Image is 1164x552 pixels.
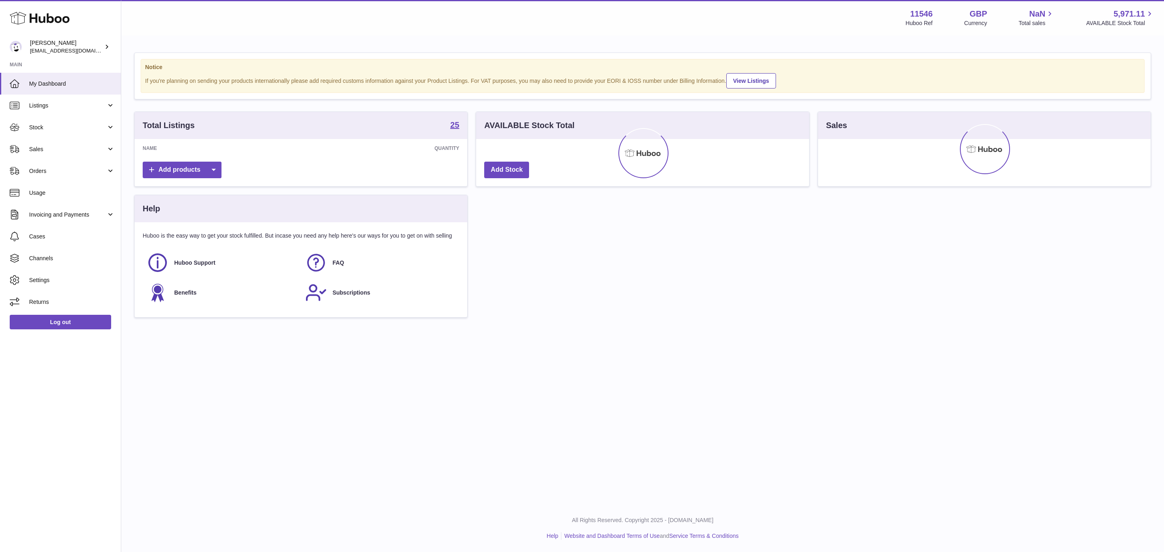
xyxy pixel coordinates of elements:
[1113,8,1145,19] span: 5,971.11
[1018,19,1054,27] span: Total sales
[1018,8,1054,27] a: NaN Total sales
[29,189,115,197] span: Usage
[174,259,215,267] span: Huboo Support
[964,19,987,27] div: Currency
[1086,8,1154,27] a: 5,971.11 AVAILABLE Stock Total
[30,39,103,55] div: [PERSON_NAME]
[29,124,106,131] span: Stock
[564,533,660,539] a: Website and Dashboard Terms of Use
[826,120,847,131] h3: Sales
[305,252,455,274] a: FAQ
[143,232,459,240] p: Huboo is the easy way to get your stock fulfilled. But incase you need any help here's our ways f...
[30,47,119,54] span: [EMAIL_ADDRESS][DOMAIN_NAME]
[143,203,160,214] h3: Help
[561,532,738,540] li: and
[145,72,1140,88] div: If you're planning on sending your products internationally please add required customs informati...
[484,120,574,131] h3: AVAILABLE Stock Total
[1086,19,1154,27] span: AVAILABLE Stock Total
[29,211,106,219] span: Invoicing and Payments
[333,289,370,297] span: Subscriptions
[174,289,196,297] span: Benefits
[669,533,739,539] a: Service Terms & Conditions
[29,233,115,240] span: Cases
[147,282,297,303] a: Benefits
[970,8,987,19] strong: GBP
[726,73,776,88] a: View Listings
[29,298,115,306] span: Returns
[135,139,276,158] th: Name
[29,102,106,110] span: Listings
[29,167,106,175] span: Orders
[128,516,1158,524] p: All Rights Reserved. Copyright 2025 - [DOMAIN_NAME]
[305,282,455,303] a: Subscriptions
[145,63,1140,71] strong: Notice
[450,121,459,129] strong: 25
[143,162,221,178] a: Add products
[1029,8,1045,19] span: NaN
[10,41,22,53] img: internalAdmin-11546@internal.huboo.com
[29,276,115,284] span: Settings
[10,315,111,329] a: Log out
[29,145,106,153] span: Sales
[484,162,529,178] a: Add Stock
[143,120,195,131] h3: Total Listings
[910,8,933,19] strong: 11546
[147,252,297,274] a: Huboo Support
[450,121,459,131] a: 25
[333,259,344,267] span: FAQ
[547,533,559,539] a: Help
[906,19,933,27] div: Huboo Ref
[29,80,115,88] span: My Dashboard
[276,139,467,158] th: Quantity
[29,255,115,262] span: Channels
